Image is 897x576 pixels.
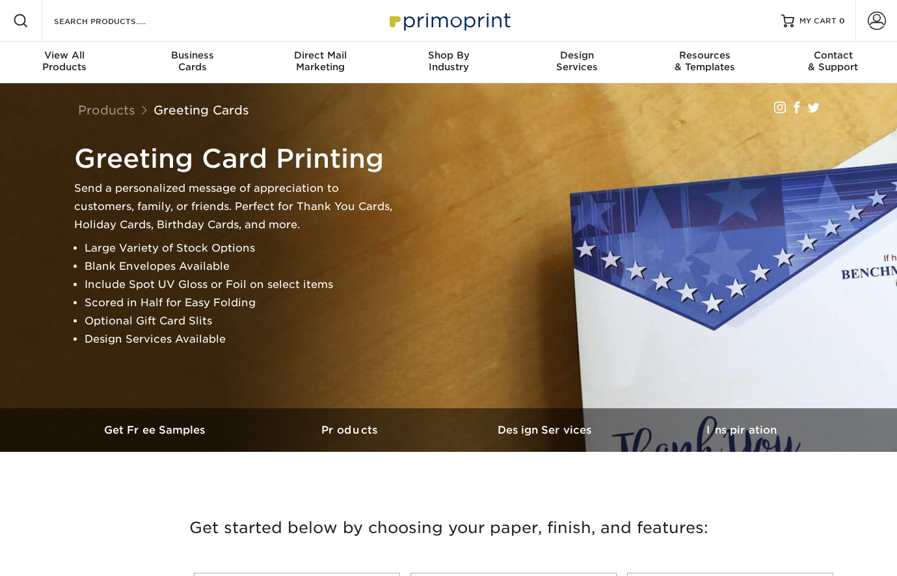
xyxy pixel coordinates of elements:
h3: Inspiration [644,424,839,436]
div: & Templates [641,49,769,73]
li: Large Variety of Stock Options [85,239,399,257]
p: Send a personalized message of appreciation to customers, family, or friends. Perfect for Thank Y... [74,179,399,234]
li: Optional Gift Card Slits [85,312,399,330]
a: DesignServices [513,42,641,83]
span: Contact [769,49,897,61]
a: Direct MailMarketing [256,42,384,83]
a: Resources& Templates [641,42,769,83]
li: Scored in Half for Easy Folding [85,294,399,312]
input: SEARCH PRODUCTS..... [53,13,180,29]
h3: Products [254,424,449,436]
a: Products [254,408,449,452]
a: Inspiration [644,408,839,452]
span: Shop By [384,49,513,61]
li: Include Spot UV Gloss or Foil on select items [85,276,399,294]
h3: Get started below by choosing your paper, finish, and features: [68,499,829,557]
div: Services [513,49,641,73]
a: Products [78,103,135,117]
a: Get Free Samples [59,408,254,452]
li: Blank Envelopes Available [85,257,399,276]
a: BusinessCards [128,42,256,83]
h1: Greeting Card Printing [74,143,399,174]
div: & Support [769,49,897,73]
img: Primoprint [384,7,514,34]
div: Cards [128,49,256,73]
span: Direct Mail [256,49,384,61]
a: Contact& Support [769,42,897,83]
li: Design Services Available [85,330,399,348]
span: Design [513,49,641,61]
a: Shop ByIndustry [384,42,513,83]
span: Business [128,49,256,61]
a: Design Services [449,408,644,452]
h3: Design Services [449,424,644,436]
div: Marketing [256,49,384,73]
div: Industry [384,49,513,73]
span: MY CART [799,16,837,27]
span: 0 [839,16,845,25]
a: Greeting Cards [154,103,249,117]
span: Resources [641,49,769,61]
h3: Get Free Samples [59,424,254,436]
